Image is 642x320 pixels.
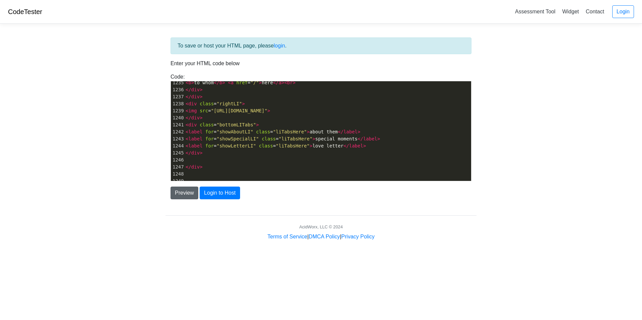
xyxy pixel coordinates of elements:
[217,143,256,148] span: "showLetterLI"
[186,122,259,127] span: =
[191,80,194,85] span: >
[171,79,184,86] div: 1235
[186,136,188,141] span: <
[512,6,558,17] a: Assessment Tool
[612,5,634,18] a: Login
[171,178,184,185] div: 1249
[200,164,202,170] span: >
[217,122,256,127] span: "bottomLITabs"
[171,121,184,128] div: 1241
[188,136,202,141] span: label
[186,164,191,170] span: </
[217,101,242,106] span: "rightLI"
[188,80,191,85] span: b
[188,129,202,134] span: label
[583,6,607,17] a: Contact
[188,122,197,127] span: div
[186,101,245,106] span: =
[256,129,270,134] span: class
[279,136,312,141] span: "liTabsHere"
[357,136,363,141] span: </
[307,129,310,134] span: >
[186,129,188,134] span: <
[188,108,197,113] span: img
[186,143,366,148] span: = = love letter
[191,87,200,92] span: div
[171,156,184,164] div: 1246
[242,101,245,106] span: >
[200,122,214,127] span: class
[186,143,188,148] span: <
[171,135,184,142] div: 1243
[171,93,184,100] div: 1237
[287,80,293,85] span: br
[256,122,259,127] span: >
[259,80,261,85] span: >
[205,136,214,141] span: for
[186,115,191,120] span: </
[349,143,363,148] span: label
[188,101,197,106] span: div
[186,101,188,106] span: <
[273,80,279,85] span: </
[357,129,360,134] span: >
[214,80,219,85] span: </
[186,136,380,141] span: = = special moments
[217,129,253,134] span: "showAboutLI"
[186,108,188,113] span: <
[228,80,231,85] span: <
[186,108,270,113] span: =
[171,164,184,171] div: 1247
[341,234,375,239] a: Privacy Policy
[217,136,259,141] span: "showSpecialLI"
[200,115,202,120] span: >
[231,80,233,85] span: a
[343,143,349,148] span: </
[312,136,315,141] span: >
[200,187,240,199] button: Login to Host
[250,80,259,85] span: "/"
[191,94,200,99] span: div
[236,80,248,85] span: href
[299,224,343,230] div: AcidWorx, LLC © 2024
[171,128,184,135] div: 1242
[219,80,222,85] span: b
[267,108,270,113] span: >
[338,129,343,134] span: </
[267,233,374,241] div: | |
[276,143,310,148] span: "liTabsHere"
[211,108,267,113] span: "[URL][DOMAIN_NAME]"
[205,129,214,134] span: for
[171,100,184,107] div: 1238
[274,43,285,48] a: login
[363,143,366,148] span: >
[186,80,296,85] span: to whom = here
[186,87,191,92] span: </
[8,8,42,15] a: CodeTester
[363,136,377,141] span: label
[205,143,214,148] span: for
[200,87,202,92] span: >
[279,80,281,85] span: a
[200,94,202,99] span: >
[171,149,184,156] div: 1245
[171,86,184,93] div: 1236
[200,101,214,106] span: class
[171,37,471,54] div: To save or host your HTML page, please .
[186,129,360,134] span: = = about them
[186,150,191,155] span: </
[186,80,188,85] span: <
[293,80,295,85] span: >
[171,107,184,114] div: 1239
[267,234,307,239] a: Terms of Service
[186,94,191,99] span: </
[171,187,198,199] button: Preview
[171,60,471,68] p: Enter your HTML code below
[191,150,200,155] span: div
[377,136,380,141] span: >
[166,73,476,181] div: Code:
[343,129,357,134] span: label
[262,136,276,141] span: class
[171,114,184,121] div: 1240
[171,171,184,178] div: 1248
